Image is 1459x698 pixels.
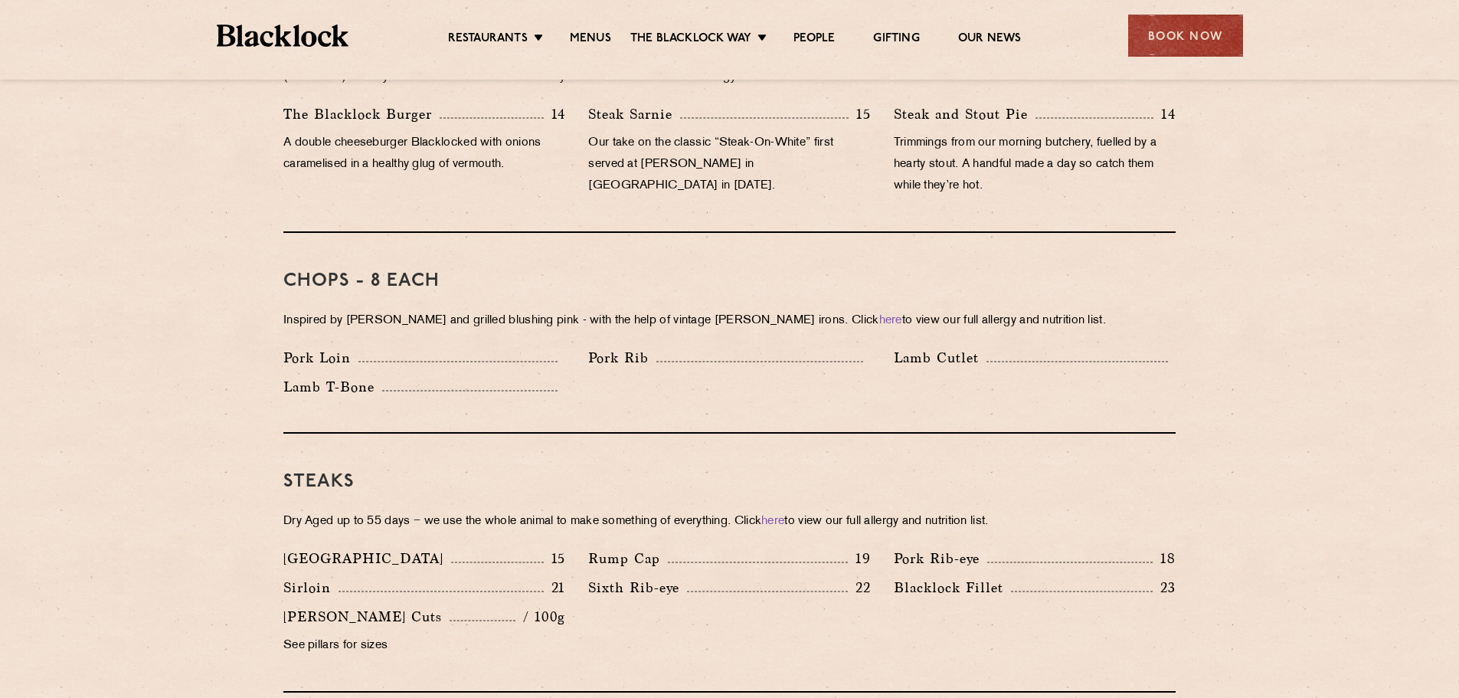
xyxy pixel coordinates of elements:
[894,347,986,369] p: Lamb Cutlet
[879,315,902,326] a: here
[515,607,565,627] p: / 100g
[283,103,440,125] p: The Blacklock Burger
[1153,104,1176,124] p: 14
[544,549,566,569] p: 15
[849,104,871,124] p: 15
[588,548,668,569] p: Rump Cap
[588,103,680,125] p: Steak Sarnie
[544,104,566,124] p: 14
[848,578,871,598] p: 22
[894,103,1035,125] p: Steak and Stout Pie
[958,31,1022,48] a: Our News
[283,376,382,398] p: Lamb T-Bone
[283,511,1176,533] p: Dry Aged up to 55 days − we use the whole animal to make something of everything. Click to view o...
[1153,549,1176,569] p: 18
[793,31,835,48] a: People
[283,472,1176,492] h3: Steaks
[283,548,451,569] p: [GEOGRAPHIC_DATA]
[894,577,1011,598] p: Blacklock Fillet
[588,577,687,598] p: Sixth Rib-eye
[283,310,1176,332] p: Inspired by [PERSON_NAME] and grilled blushing pink - with the help of vintage [PERSON_NAME] iron...
[283,271,1176,291] h3: Chops - 8 each
[217,25,349,47] img: BL_Textured_Logo-footer-cropped.svg
[283,606,450,628] p: [PERSON_NAME] Cuts
[873,31,919,48] a: Gifting
[1128,15,1243,57] div: Book Now
[588,133,870,197] p: Our take on the classic “Steak-On-White” first served at [PERSON_NAME] in [GEOGRAPHIC_DATA] in [D...
[448,31,528,48] a: Restaurants
[894,548,987,569] p: Pork Rib-eye
[570,31,611,48] a: Menus
[283,133,565,175] p: A double cheeseburger Blacklocked with onions caramelised in a healthy glug of vermouth.
[1153,578,1176,598] p: 23
[283,635,565,657] p: See pillars for sizes
[283,347,358,369] p: Pork Loin
[544,578,566,598] p: 21
[283,577,339,598] p: Sirloin
[630,31,751,48] a: The Blacklock Way
[848,549,871,569] p: 19
[588,347,656,369] p: Pork Rib
[761,516,784,527] a: here
[894,133,1176,197] p: Trimmings from our morning butchery, fuelled by a hearty stout. A handful made a day so catch the...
